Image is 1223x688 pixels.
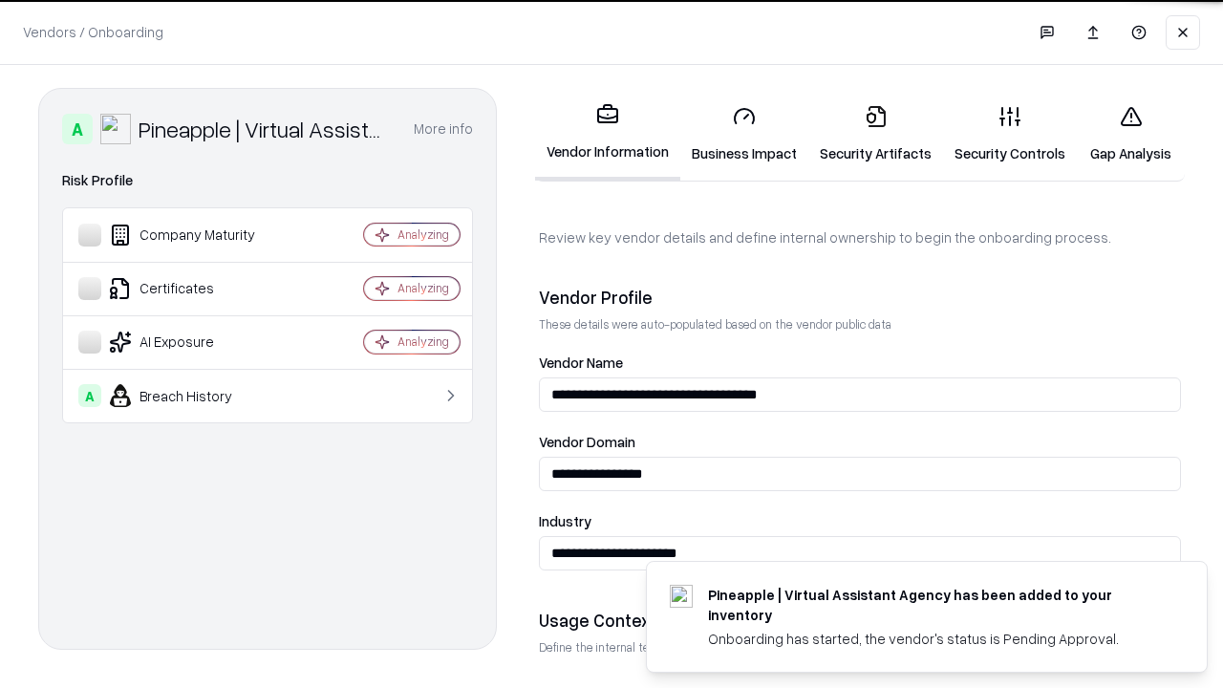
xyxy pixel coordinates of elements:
[23,22,163,42] p: Vendors / Onboarding
[539,639,1181,656] p: Define the internal team and reason for using this vendor. This helps assess business relevance a...
[1077,90,1185,179] a: Gap Analysis
[539,227,1181,247] p: Review key vendor details and define internal ownership to begin the onboarding process.
[78,224,307,247] div: Company Maturity
[539,514,1181,528] label: Industry
[539,286,1181,309] div: Vendor Profile
[539,355,1181,370] label: Vendor Name
[535,88,680,181] a: Vendor Information
[539,609,1181,632] div: Usage Context
[62,114,93,144] div: A
[539,435,1181,449] label: Vendor Domain
[100,114,131,144] img: Pineapple | Virtual Assistant Agency
[680,90,808,179] a: Business Impact
[539,316,1181,333] p: These details were auto-populated based on the vendor public data
[414,112,473,146] button: More info
[708,629,1161,649] div: Onboarding has started, the vendor's status is Pending Approval.
[139,114,391,144] div: Pineapple | Virtual Assistant Agency
[78,384,307,407] div: Breach History
[943,90,1077,179] a: Security Controls
[78,384,101,407] div: A
[397,333,449,350] div: Analyzing
[397,280,449,296] div: Analyzing
[78,331,307,354] div: AI Exposure
[397,226,449,243] div: Analyzing
[808,90,943,179] a: Security Artifacts
[670,585,693,608] img: trypineapple.com
[78,277,307,300] div: Certificates
[62,169,473,192] div: Risk Profile
[708,585,1161,625] div: Pineapple | Virtual Assistant Agency has been added to your inventory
